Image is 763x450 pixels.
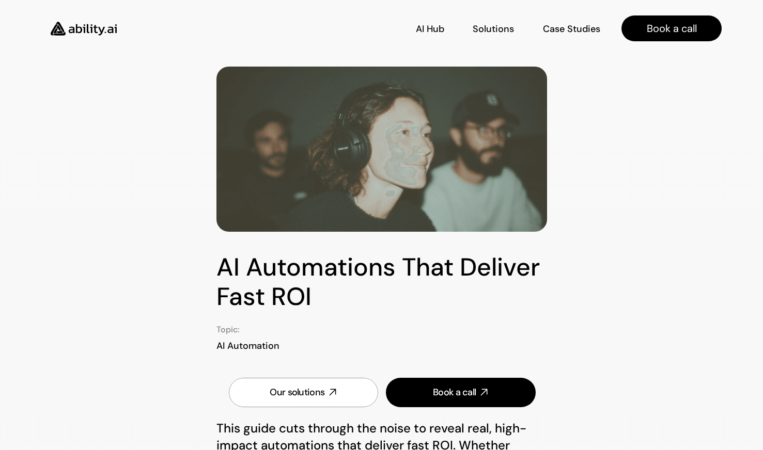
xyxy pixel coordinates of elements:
a: Book a call [386,378,536,407]
a: Solutions [473,20,514,38]
p: AI Hub [416,23,444,36]
nav: Main navigation [131,15,722,41]
a: Our solutions [229,378,379,407]
p: Case Studies [543,23,600,36]
p: Solutions [473,23,514,36]
div: Book a call [433,386,476,399]
div: Our solutions [270,386,324,399]
p: Book a call [647,21,697,36]
a: Case Studies [542,20,601,38]
h1: AI Automations That Deliver Fast ROI [216,252,547,312]
a: AI Hub [416,20,444,38]
p: AI Automation [216,340,547,352]
p: Topic: [216,324,240,335]
a: Book a call [621,15,722,41]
